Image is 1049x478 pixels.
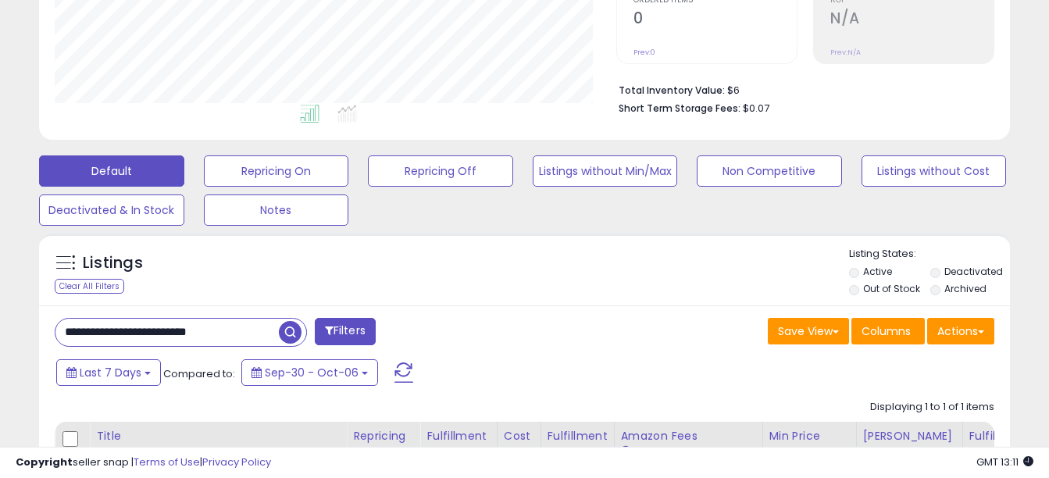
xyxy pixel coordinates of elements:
div: Fulfillment Cost [548,428,608,461]
span: Compared to: [163,366,235,381]
div: Fulfillment [426,428,490,444]
button: Actions [927,318,994,344]
button: Deactivated & In Stock [39,194,184,226]
button: Listings without Cost [862,155,1007,187]
h2: 0 [633,9,797,30]
label: Active [863,265,892,278]
div: Clear All Filters [55,279,124,294]
h2: N/A [830,9,994,30]
button: Repricing Off [368,155,513,187]
div: Min Price [769,428,850,444]
button: Last 7 Days [56,359,161,386]
span: 2025-10-14 13:11 GMT [976,455,1033,469]
span: Sep-30 - Oct-06 [265,365,359,380]
span: Last 7 Days [80,365,141,380]
button: Listings without Min/Max [533,155,678,187]
span: Columns [862,323,911,339]
a: Terms of Use [134,455,200,469]
b: Total Inventory Value: [619,84,725,97]
small: Prev: 0 [633,48,655,57]
label: Out of Stock [863,282,920,295]
div: Displaying 1 to 1 of 1 items [870,400,994,415]
button: Columns [851,318,925,344]
div: Amazon Fees [621,428,756,444]
a: Privacy Policy [202,455,271,469]
button: Sep-30 - Oct-06 [241,359,378,386]
div: Fulfillable Quantity [969,428,1023,461]
button: Filters [315,318,376,345]
div: Cost [504,428,534,444]
button: Non Competitive [697,155,842,187]
h5: Listings [83,252,143,274]
button: Save View [768,318,849,344]
button: Notes [204,194,349,226]
b: Short Term Storage Fees: [619,102,740,115]
div: Title [96,428,340,444]
div: [PERSON_NAME] [863,428,956,444]
label: Archived [944,282,987,295]
small: Prev: N/A [830,48,861,57]
li: $6 [619,80,983,98]
label: Deactivated [944,265,1003,278]
div: seller snap | | [16,455,271,470]
span: $0.07 [743,101,769,116]
strong: Copyright [16,455,73,469]
p: Listing States: [849,247,1010,262]
button: Default [39,155,184,187]
div: Repricing [353,428,413,444]
button: Repricing On [204,155,349,187]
